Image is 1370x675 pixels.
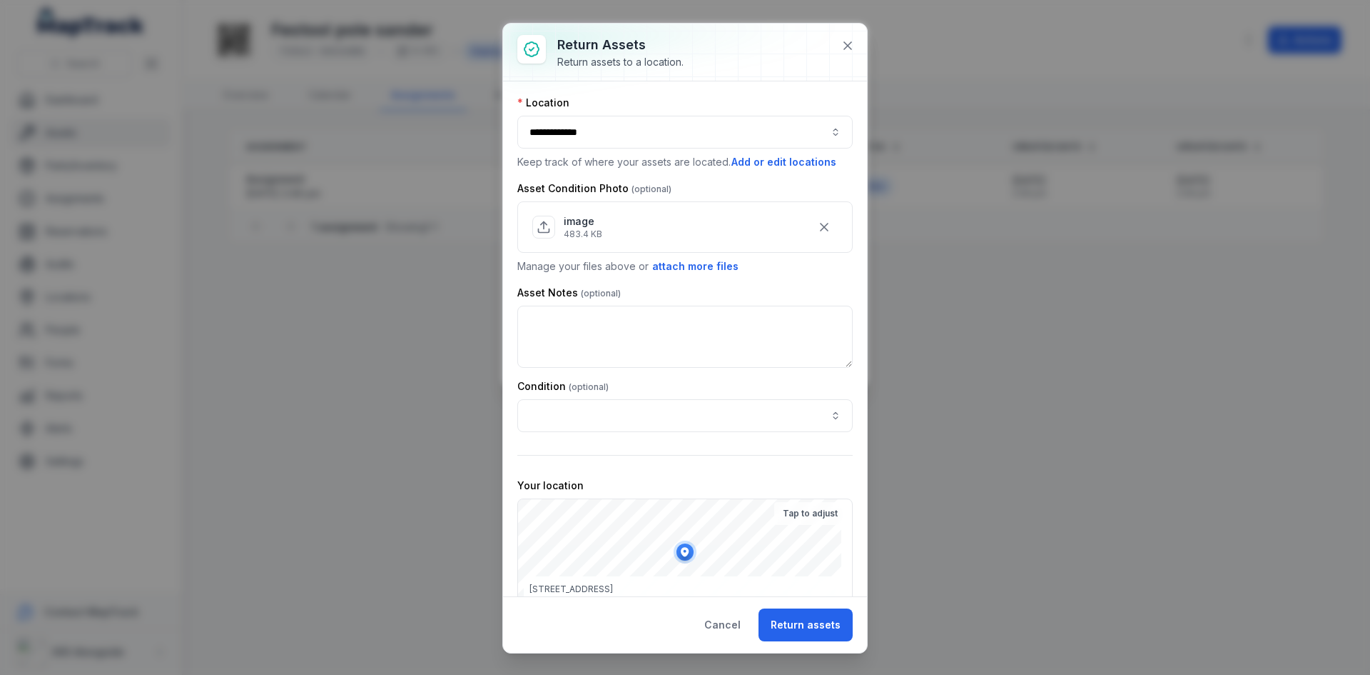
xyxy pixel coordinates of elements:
[517,96,569,110] label: Location
[758,609,853,641] button: Return assets
[518,499,841,605] canvas: Map
[564,229,602,240] p: 483.4 KB
[692,609,753,641] button: Cancel
[517,379,609,394] label: Condition
[564,214,602,229] p: image
[731,154,837,170] button: Add or edit locations
[651,259,739,274] button: attach more files
[517,154,853,170] p: Keep track of where your assets are located.
[557,35,684,55] h3: Return assets
[517,259,853,274] p: Manage your files above or
[517,181,671,196] label: Asset Condition Photo
[783,508,838,519] strong: Tap to adjust
[517,286,621,300] label: Asset Notes
[529,584,613,594] span: [STREET_ADDRESS]
[557,55,684,69] div: Return assets to a location.
[517,479,584,493] label: Your location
